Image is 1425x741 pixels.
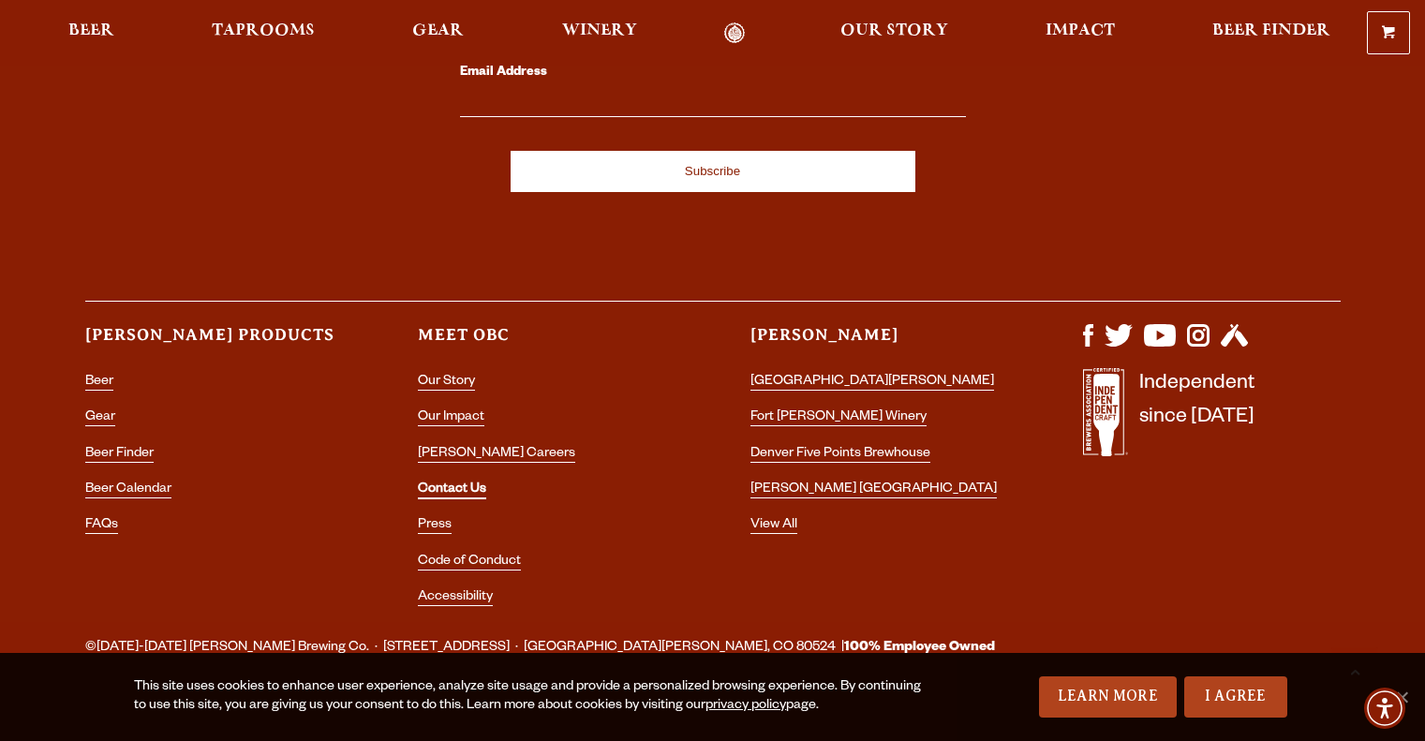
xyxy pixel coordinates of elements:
a: Press [418,518,452,534]
a: [PERSON_NAME] [GEOGRAPHIC_DATA] [750,482,997,498]
a: Beer [56,22,126,44]
a: Scroll to top [1331,647,1378,694]
a: FAQs [85,518,118,534]
a: Gear [400,22,476,44]
a: Beer Finder [1200,22,1343,44]
a: Fort [PERSON_NAME] Winery [750,410,927,426]
input: Subscribe [511,151,915,192]
a: [GEOGRAPHIC_DATA][PERSON_NAME] [750,375,994,391]
a: Denver Five Points Brewhouse [750,447,930,463]
a: View All [750,518,797,534]
span: Our Story [840,23,948,38]
a: Taprooms [200,22,327,44]
span: Taprooms [212,23,315,38]
p: Independent since [DATE] [1139,368,1254,467]
a: Visit us on YouTube [1144,337,1176,352]
strong: 100% Employee Owned [844,641,995,656]
h3: [PERSON_NAME] Products [85,324,343,363]
a: Impact [1033,22,1127,44]
span: Beer [68,23,114,38]
span: Winery [562,23,637,38]
a: Winery [550,22,649,44]
div: Accessibility Menu [1364,688,1405,729]
h3: [PERSON_NAME] [750,324,1008,363]
a: Code of Conduct [418,555,521,571]
a: Learn More [1039,676,1177,718]
a: Odell Home [700,22,770,44]
a: Visit us on Untappd [1221,337,1248,352]
a: [PERSON_NAME] Careers [418,447,575,463]
a: Beer [85,375,113,391]
a: I Agree [1184,676,1287,718]
a: Accessibility [418,590,493,606]
span: Impact [1046,23,1115,38]
a: Our Story [828,22,960,44]
span: Gear [412,23,464,38]
a: Contact Us [418,482,486,499]
a: Visit us on Instagram [1187,337,1210,352]
a: Visit us on X (formerly Twitter) [1105,337,1133,352]
h3: Meet OBC [418,324,675,363]
label: Email Address [460,61,966,85]
a: Our Impact [418,410,484,426]
span: Beer Finder [1212,23,1330,38]
a: Gear [85,410,115,426]
div: This site uses cookies to enhance user experience, analyze site usage and provide a personalized ... [134,678,933,716]
a: Our Story [418,375,475,391]
a: Beer Finder [85,447,154,463]
span: ©[DATE]-[DATE] [PERSON_NAME] Brewing Co. · [STREET_ADDRESS] · [GEOGRAPHIC_DATA][PERSON_NAME], CO ... [85,636,995,660]
a: Visit us on Facebook [1083,337,1093,352]
a: Beer Calendar [85,482,171,498]
a: privacy policy [705,699,786,714]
